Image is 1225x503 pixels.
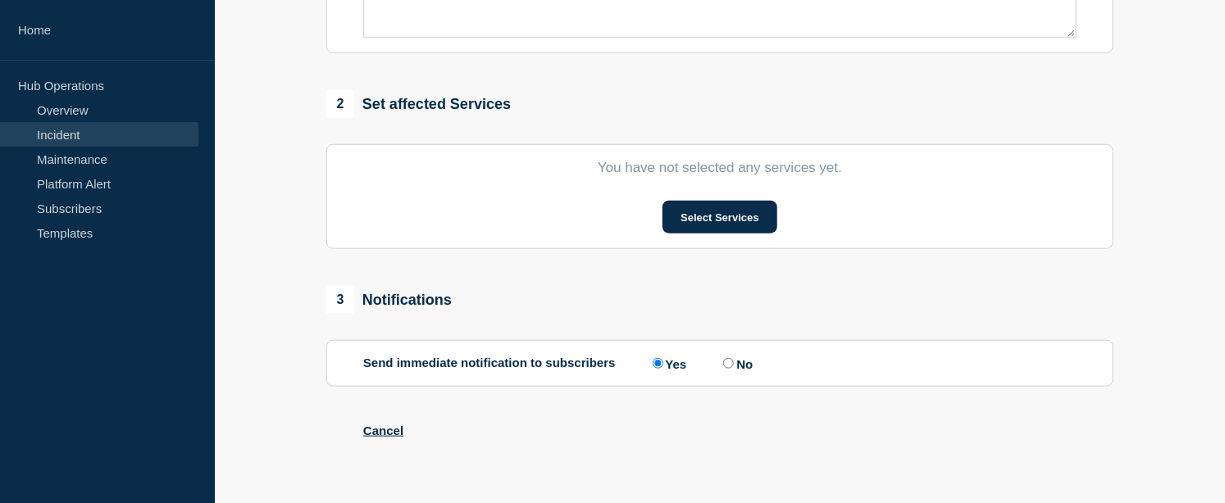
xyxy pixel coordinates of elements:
label: No [719,356,753,371]
p: You have not selected any services yet. [363,160,1077,176]
label: Yes [649,356,687,371]
div: Set affected Services [326,90,511,118]
input: No [723,358,734,369]
div: Send immediate notification to subscribers [363,356,1077,371]
button: Cancel [363,424,403,437]
div: Notifications [326,286,452,314]
p: Send immediate notification to subscribers [363,356,616,371]
span: 3 [326,286,354,314]
span: 2 [326,90,354,118]
button: Select Services [663,201,776,233]
input: Yes [653,358,663,369]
